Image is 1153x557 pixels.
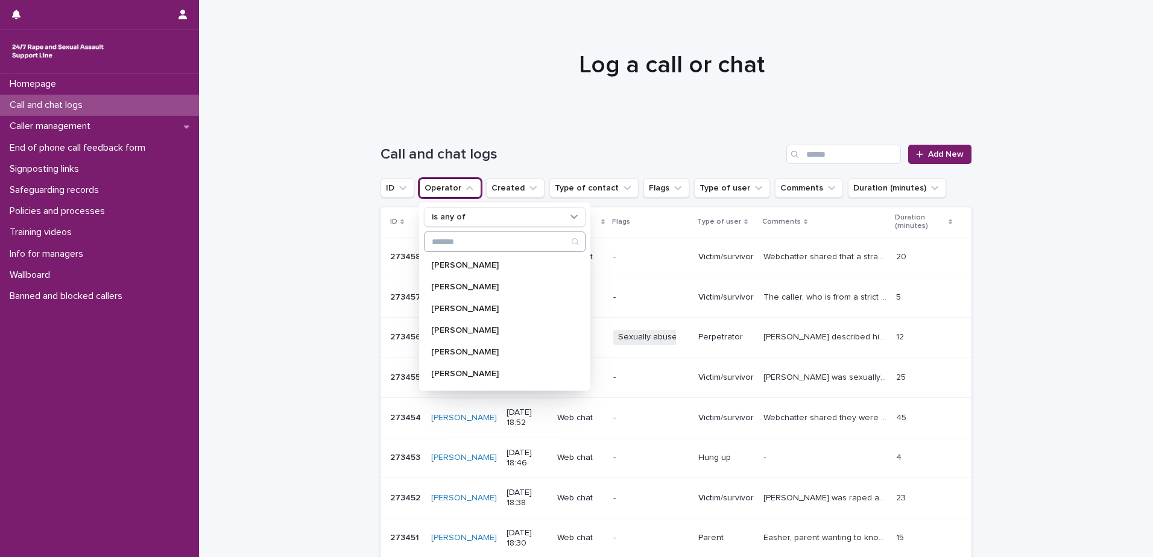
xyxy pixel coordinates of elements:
[431,493,497,503] a: [PERSON_NAME]
[425,232,585,251] input: Search
[10,39,106,63] img: rhQMoQhaT3yELyF149Cw
[698,373,754,383] p: Victim/survivor
[431,453,497,463] a: [PERSON_NAME]
[507,488,548,508] p: [DATE] 18:38
[697,215,741,228] p: Type of user
[381,357,971,398] tr: 273455273455 [PERSON_NAME] [DATE] 18:53Phone-Victim/survivor[PERSON_NAME] was sexually assaulted ...
[381,277,971,318] tr: 273457273457 [PERSON_NAME] [DATE] 18:59Phone-Victim/survivorThe caller, who is from a strict [DEM...
[390,370,423,383] p: 273455
[381,398,971,438] tr: 273454273454 [PERSON_NAME] [DATE] 18:52Web chat-Victim/survivorWebchatter shared they were sexual...
[762,215,801,228] p: Comments
[5,291,132,302] p: Banned and blocked callers
[698,493,754,503] p: Victim/survivor
[432,212,466,222] p: is any of
[698,453,754,463] p: Hung up
[390,215,397,228] p: ID
[5,227,81,238] p: Training videos
[896,450,904,463] p: 4
[419,178,481,198] button: Operator
[698,533,754,543] p: Parent
[557,453,604,463] p: Web chat
[431,283,566,291] p: [PERSON_NAME]
[5,78,66,90] p: Homepage
[431,413,497,423] a: [PERSON_NAME]
[5,184,109,196] p: Safeguarding records
[763,250,889,262] p: Webchatter shared that a stranger sexually assaulted them on a night out. Explored their feelings...
[763,491,889,503] p: Caller was raped at 13 and was exploring feelings surrounding this and also that they never repor...
[613,252,689,262] p: -
[390,450,423,463] p: 273453
[5,99,92,111] p: Call and chat logs
[613,373,689,383] p: -
[896,411,909,423] p: 45
[431,370,566,378] p: [PERSON_NAME]
[507,408,548,428] p: [DATE] 18:52
[613,292,689,303] p: -
[507,448,548,468] p: [DATE] 18:46
[763,450,768,463] p: -
[763,411,889,423] p: Webchatter shared they were sexually exploited and their friend's shared an intimate image of the...
[5,121,100,132] p: Caller management
[698,292,754,303] p: Victim/survivor
[390,491,423,503] p: 273452
[5,163,89,175] p: Signposting links
[5,269,60,281] p: Wallboard
[507,528,548,549] p: [DATE] 18:30
[390,250,423,262] p: 273458
[381,178,414,198] button: ID
[486,178,545,198] button: Created
[643,178,689,198] button: Flags
[5,142,155,154] p: End of phone call feedback form
[698,332,754,342] p: Perpetrator
[928,150,964,159] span: Add New
[390,530,422,543] p: 273451
[896,370,908,383] p: 25
[763,530,889,543] p: Easher, parent wanting to know how to support 18 year old son who has just disclosed he was sexua...
[613,413,689,423] p: -
[613,453,689,463] p: -
[896,491,908,503] p: 23
[381,237,971,277] tr: 273458273458 [PERSON_NAME] [DATE] 19:18Web chat-Victim/survivorWebchatter shared that a stranger ...
[376,51,967,80] h1: Log a call or chat
[896,530,906,543] p: 15
[381,146,782,163] h1: Call and chat logs
[848,178,946,198] button: Duration (minutes)
[613,533,689,543] p: -
[896,330,906,342] p: 12
[381,478,971,518] tr: 273452273452 [PERSON_NAME] [DATE] 18:38Web chat-Victim/survivor[PERSON_NAME] was raped at 13 and ...
[895,211,945,233] p: Duration (minutes)
[775,178,843,198] button: Comments
[896,250,909,262] p: 20
[763,290,889,303] p: The caller, who is from a strict muslim background, was sexually abused by his older sister from ...
[613,330,682,345] span: Sexually abuse
[763,330,889,342] p: Caller described his sister "taking advantage" because his father had told her to. Caller did not...
[431,533,497,543] a: [PERSON_NAME]
[786,145,901,164] input: Search
[381,438,971,478] tr: 273453273453 [PERSON_NAME] [DATE] 18:46Web chat-Hung up-- 44
[557,533,604,543] p: Web chat
[390,330,423,342] p: 273456
[698,252,754,262] p: Victim/survivor
[431,261,566,269] p: [PERSON_NAME]
[557,493,604,503] p: Web chat
[763,370,889,383] p: Caller was sexually assaulted by her best friends husband 6 years ago. Caller has only told her h...
[549,178,639,198] button: Type of contact
[431,326,566,335] p: [PERSON_NAME]
[431,348,566,356] p: [PERSON_NAME]
[613,493,689,503] p: -
[896,290,903,303] p: 5
[557,413,604,423] p: Web chat
[390,411,423,423] p: 273454
[390,290,423,303] p: 273457
[908,145,971,164] a: Add New
[698,413,754,423] p: Victim/survivor
[612,215,630,228] p: Flags
[381,317,971,357] tr: 273456273456 [PERSON_NAME] [DATE] 18:59PhoneSexually abusePerpetrator[PERSON_NAME] described his ...
[5,248,93,260] p: Info for managers
[431,304,566,313] p: [PERSON_NAME]
[5,206,115,217] p: Policies and processes
[424,231,586,252] div: Search
[694,178,770,198] button: Type of user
